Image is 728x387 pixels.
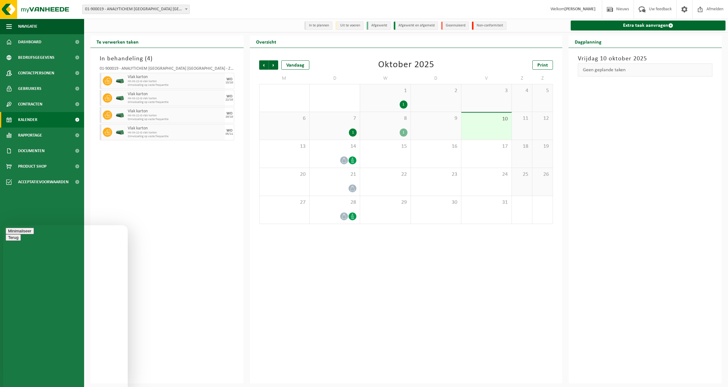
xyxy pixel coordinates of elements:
[259,73,310,84] td: M
[313,143,357,150] span: 14
[128,100,223,104] span: Omwisseling op vaste frequentie
[226,115,233,119] div: 29/10
[313,171,357,178] span: 21
[100,54,234,63] h3: In behandeling ( )
[259,60,269,70] span: Vorige
[414,87,458,94] span: 2
[18,81,41,96] span: Gebruikers
[394,21,438,30] li: Afgewerkt en afgemeld
[535,87,550,94] span: 5
[363,171,407,178] span: 22
[464,116,508,123] span: 10
[310,73,360,84] td: D
[128,131,223,135] span: HK-XK-22-G vlak karton
[537,63,548,68] span: Print
[82,5,190,14] span: 01-900019 - ANALYTICHEM BELGIUM NV - ZEDELGEM
[532,73,553,84] td: Z
[18,128,42,143] span: Rapportage
[464,87,508,94] span: 3
[128,83,223,87] span: Omwisseling op vaste frequentie
[569,35,608,48] h2: Dagplanning
[3,225,128,387] iframe: chat widget
[115,96,125,100] img: HK-XK-22-GN-00
[535,143,550,150] span: 19
[515,171,529,178] span: 25
[578,63,712,77] div: Geen geplande taken
[414,199,458,206] span: 30
[363,143,407,150] span: 15
[18,112,37,128] span: Kalender
[263,199,306,206] span: 27
[578,54,712,63] h3: Vrijdag 10 oktober 2025
[147,56,150,62] span: 4
[18,19,37,34] span: Navigatie
[90,35,145,48] h2: Te verwerken taken
[414,115,458,122] span: 9
[414,143,458,150] span: 16
[226,95,232,98] div: WO
[400,128,407,137] div: 1
[128,118,223,121] span: Omwisseling op vaste frequentie
[115,130,125,135] img: HK-XK-22-GN-00
[535,171,550,178] span: 26
[532,60,553,70] a: Print
[226,81,233,84] div: 15/10
[313,199,357,206] span: 28
[515,115,529,122] span: 11
[18,96,42,112] span: Contracten
[128,97,223,100] span: HK-XK-22-G vlak karton
[363,87,407,94] span: 1
[464,171,508,178] span: 24
[226,112,232,115] div: WO
[18,174,69,190] span: Acceptatievoorwaarden
[464,199,508,206] span: 31
[360,73,411,84] td: W
[226,129,232,133] div: WO
[441,21,469,30] li: Geannuleerd
[226,98,233,101] div: 22/10
[515,87,529,94] span: 4
[304,21,332,30] li: In te plannen
[263,143,306,150] span: 13
[18,34,41,50] span: Dashboard
[128,126,223,131] span: Vlak karton
[128,114,223,118] span: HK-XK-22-G vlak karton
[363,115,407,122] span: 8
[18,143,45,159] span: Documenten
[472,21,507,30] li: Non-conformiteit
[535,115,550,122] span: 12
[414,171,458,178] span: 23
[411,73,461,84] td: D
[335,21,364,30] li: Uit te voeren
[512,73,532,84] td: Z
[128,92,223,97] span: Vlak karton
[128,109,223,114] span: Vlak karton
[263,171,306,178] span: 20
[515,143,529,150] span: 18
[281,60,309,70] div: Vandaag
[128,80,223,83] span: HK-XK-22-G vlak karton
[18,65,54,81] span: Contactpersonen
[464,143,508,150] span: 17
[128,135,223,138] span: Omwisseling op vaste frequentie
[83,5,189,14] span: 01-900019 - ANALYTICHEM BELGIUM NV - ZEDELGEM
[571,21,726,30] a: Extra taak aanvragen
[115,113,125,118] img: HK-XK-22-GN-00
[367,21,391,30] li: Afgewerkt
[18,159,46,174] span: Product Shop
[269,60,278,70] span: Volgende
[263,115,306,122] span: 6
[226,133,233,136] div: 05/11
[115,79,125,83] img: HK-XK-22-GN-00
[100,67,234,73] div: 01-900019 - ANALYTICHEM [GEOGRAPHIC_DATA] [GEOGRAPHIC_DATA] - ZEDELGEM
[250,35,283,48] h2: Overzicht
[313,115,357,122] span: 7
[363,199,407,206] span: 29
[226,77,232,81] div: WO
[564,7,596,12] strong: [PERSON_NAME]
